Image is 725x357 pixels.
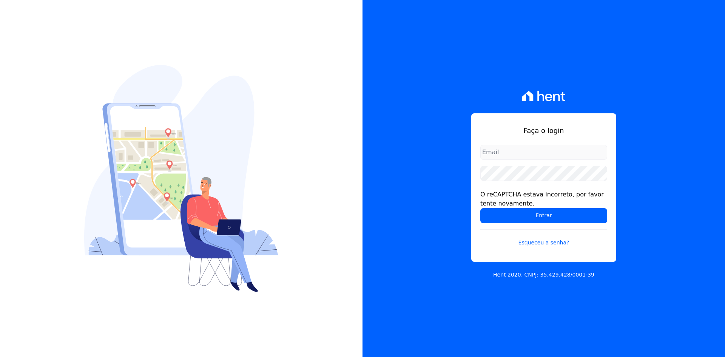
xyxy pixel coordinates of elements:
input: Email [480,145,607,160]
p: Hent 2020. CNPJ: 35.429.428/0001-39 [493,271,594,279]
div: O reCAPTCHA estava incorreto, por favor tente novamente. [480,190,607,208]
input: Entrar [480,208,607,223]
h1: Faça o login [480,125,607,136]
a: Esqueceu a senha? [480,229,607,247]
img: Login [84,65,278,292]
